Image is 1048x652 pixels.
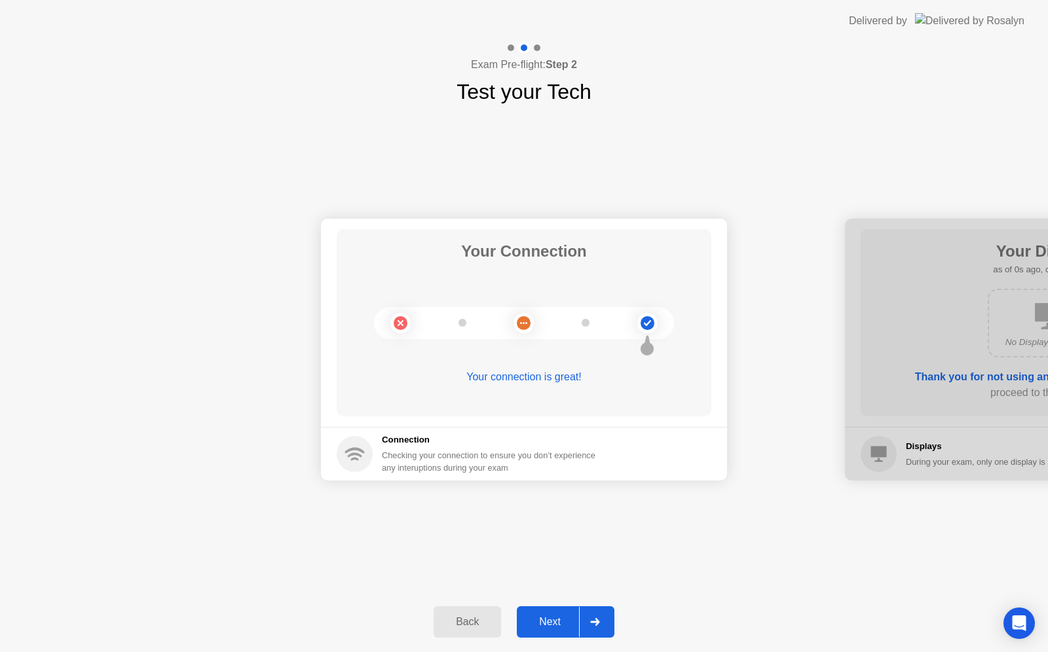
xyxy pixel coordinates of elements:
[438,616,497,628] div: Back
[382,449,603,474] div: Checking your connection to ensure you don’t experience any interuptions during your exam
[382,433,603,446] h5: Connection
[915,13,1024,28] img: Delivered by Rosalyn
[471,57,577,73] h4: Exam Pre-flight:
[546,59,577,70] b: Step 2
[1003,607,1035,639] div: Open Intercom Messenger
[461,240,587,263] h1: Your Connection
[434,606,501,638] button: Back
[337,369,711,385] div: Your connection is great!
[521,616,579,628] div: Next
[849,13,907,29] div: Delivered by
[517,606,614,638] button: Next
[457,76,591,107] h1: Test your Tech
